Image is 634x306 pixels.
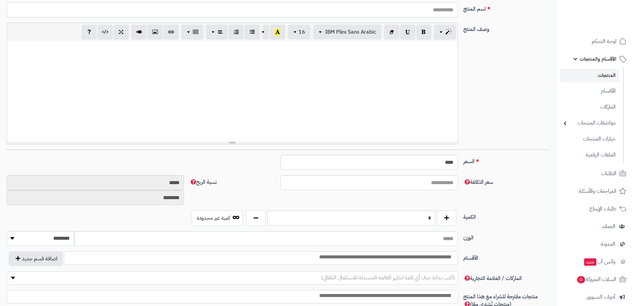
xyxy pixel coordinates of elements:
span: المراجعات والأسئلة [579,186,616,196]
label: الكمية [461,210,552,221]
span: 16 [299,28,305,36]
label: الأقسام [461,251,552,262]
button: اضافة قسم جديد [9,251,63,266]
button: IBM Plex Sans Arabic [313,25,381,39]
a: خيارات المنتجات [560,132,619,146]
span: العملاء [602,222,615,231]
a: السلات المتروكة0 [560,271,630,287]
a: طلبات الإرجاع [560,201,630,217]
a: أدوات التسويق [560,289,630,305]
a: المراجعات والأسئلة [560,183,630,199]
label: اسم المنتج [461,2,552,13]
a: الماركات [560,100,619,114]
span: طلبات الإرجاع [589,204,616,213]
span: (اكتب بداية حرف أي كلمة لتظهر القائمة المنسدلة للاستكمال التلقائي) [321,274,455,282]
a: مواصفات المنتجات [560,116,619,130]
span: المدونة [601,239,615,249]
span: الأقسام والمنتجات [580,54,616,64]
span: السلات المتروكة [576,275,616,284]
a: الأقسام [560,84,619,98]
a: الملفات الرقمية [560,148,619,162]
a: المنتجات [560,69,619,82]
span: IBM Plex Sans Arabic [325,28,376,36]
label: السعر [461,155,552,165]
span: نسبة الربح [189,178,217,186]
label: وصف المنتج [461,23,552,33]
a: وآتس آبجديد [560,254,630,270]
label: الوزن [461,231,552,242]
a: المدونة [560,236,630,252]
span: لوحة التحكم [592,37,616,46]
span: الطلبات [601,169,616,178]
span: أدوات التسويق [586,292,615,302]
span: سعر التكلفة [463,178,493,186]
a: لوحة التحكم [560,33,630,49]
span: وآتس آب [583,257,615,266]
a: العملاء [560,218,630,234]
span: 0 [577,276,585,283]
a: الطلبات [560,165,630,181]
button: 16 [288,25,311,39]
span: الماركات / العلامة التجارية [463,274,522,282]
span: جديد [584,258,596,266]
